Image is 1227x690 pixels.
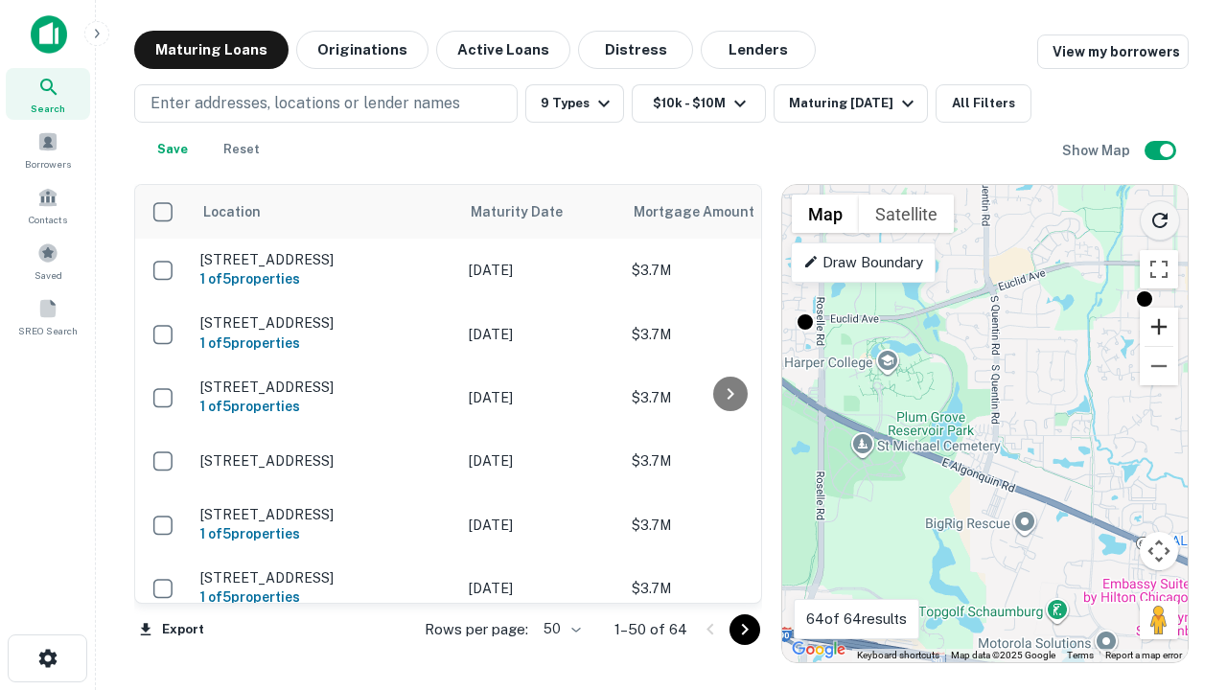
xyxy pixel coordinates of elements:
p: [DATE] [469,260,613,281]
button: Lenders [701,31,816,69]
p: [DATE] [469,324,613,345]
button: 9 Types [525,84,624,123]
a: Terms (opens in new tab) [1067,650,1094,660]
a: Open this area in Google Maps (opens a new window) [787,637,850,662]
p: [DATE] [469,387,613,408]
a: Search [6,68,90,120]
button: Toggle fullscreen view [1140,250,1178,288]
button: Reset [211,130,272,169]
p: $3.7M [632,578,823,599]
span: Search [31,101,65,116]
p: [STREET_ADDRESS] [200,379,450,396]
th: Mortgage Amount [622,185,833,239]
p: Enter addresses, locations or lender names [150,92,460,115]
button: Active Loans [436,31,570,69]
span: Mortgage Amount [634,200,779,223]
p: $3.7M [632,260,823,281]
h6: 1 of 5 properties [200,523,450,544]
p: [STREET_ADDRESS] [200,506,450,523]
button: Map camera controls [1140,532,1178,570]
a: SREO Search [6,290,90,342]
button: Originations [296,31,428,69]
span: Map data ©2025 Google [951,650,1055,660]
p: $3.7M [632,387,823,408]
p: 1–50 of 64 [614,618,687,641]
button: Distress [578,31,693,69]
p: [STREET_ADDRESS] [200,251,450,268]
span: Location [202,200,261,223]
button: $10k - $10M [632,84,766,123]
span: SREO Search [18,323,78,338]
h6: 1 of 5 properties [200,333,450,354]
p: Rows per page: [425,618,528,641]
p: $3.7M [632,450,823,471]
p: $3.7M [632,515,823,536]
img: capitalize-icon.png [31,15,67,54]
p: $3.7M [632,324,823,345]
div: 50 [536,615,584,643]
th: Maturity Date [459,185,622,239]
button: Reload search area [1140,200,1180,241]
button: Zoom in [1140,308,1178,346]
p: 64 of 64 results [806,608,907,631]
button: Maturing Loans [134,31,289,69]
button: Maturing [DATE] [774,84,928,123]
span: Saved [35,267,62,283]
th: Location [191,185,459,239]
p: [DATE] [469,578,613,599]
button: Show satellite imagery [859,195,954,233]
button: Zoom out [1140,347,1178,385]
button: All Filters [936,84,1031,123]
span: Maturity Date [471,200,588,223]
h6: 1 of 5 properties [200,396,450,417]
h6: 1 of 5 properties [200,268,450,289]
a: Borrowers [6,124,90,175]
h6: Show Map [1062,140,1133,161]
span: Borrowers [25,156,71,172]
button: Show street map [792,195,859,233]
button: Keyboard shortcuts [857,649,939,662]
a: Contacts [6,179,90,231]
iframe: Chat Widget [1131,537,1227,629]
button: Go to next page [729,614,760,645]
p: Draw Boundary [803,251,923,274]
p: [DATE] [469,450,613,471]
a: Report a map error [1105,650,1182,660]
p: [STREET_ADDRESS] [200,452,450,470]
p: [STREET_ADDRESS] [200,314,450,332]
button: Export [134,615,209,644]
p: [DATE] [469,515,613,536]
img: Google [787,637,850,662]
a: Saved [6,235,90,287]
p: [STREET_ADDRESS] [200,569,450,586]
a: View my borrowers [1037,34,1189,69]
span: Contacts [29,212,67,227]
h6: 1 of 5 properties [200,586,450,608]
button: Save your search to get updates of matches that match your search criteria. [142,130,203,169]
div: Maturing [DATE] [789,92,919,115]
div: 0 0 [782,185,1188,662]
button: Enter addresses, locations or lender names [134,84,518,123]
